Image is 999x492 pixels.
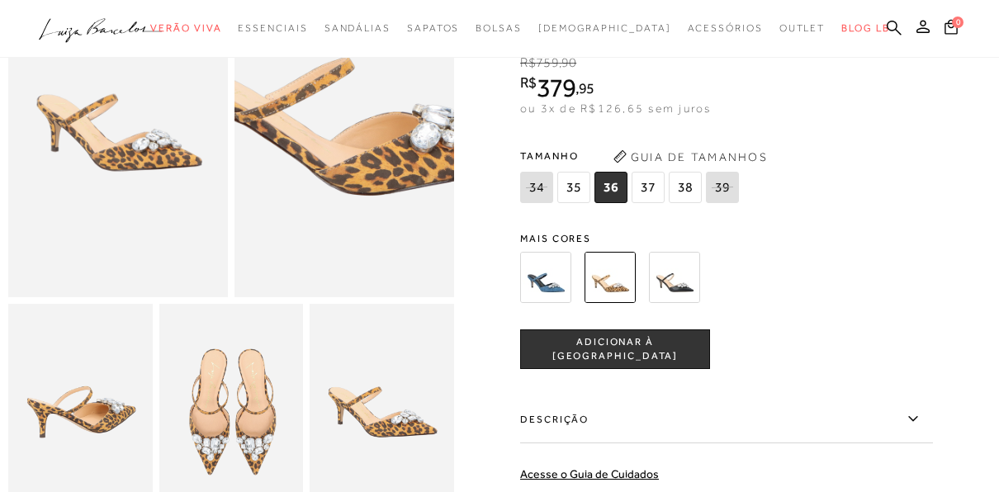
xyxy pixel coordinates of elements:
span: 39 [706,172,739,203]
span: Sandálias [324,22,391,34]
button: ADICIONAR À [GEOGRAPHIC_DATA] [520,329,710,369]
span: ADICIONAR À [GEOGRAPHIC_DATA] [521,335,709,364]
a: categoryNavScreenReaderText [779,13,826,44]
i: , [559,55,577,70]
span: Outlet [779,22,826,34]
a: BLOG LB [841,13,889,44]
span: 90 [561,55,576,70]
span: 379 [537,73,575,102]
span: 0 [952,17,963,28]
a: categoryNavScreenReaderText [238,13,307,44]
span: [DEMOGRAPHIC_DATA] [538,22,671,34]
span: 38 [669,172,702,203]
a: categoryNavScreenReaderText [324,13,391,44]
span: 759 [536,55,558,70]
span: Sapatos [407,22,459,34]
span: 95 [579,79,594,97]
span: BLOG LB [841,22,889,34]
span: Bolsas [476,22,522,34]
span: Tamanho [520,144,743,168]
span: Acessórios [688,22,763,34]
a: noSubCategoriesText [538,13,671,44]
a: categoryNavScreenReaderText [688,13,763,44]
a: categoryNavScreenReaderText [476,13,522,44]
i: R$ [520,75,537,90]
span: 36 [594,172,627,203]
img: SCARPIN MULE SALTO MÉDIO MAXI CRISTAIS ONÇA [585,252,636,303]
span: Verão Viva [150,22,221,34]
span: 37 [632,172,665,203]
span: 35 [557,172,590,203]
img: SCARPIN MULE SALTO MÉDIO MAXI CRISTAIS JEANS INDIGO [520,252,571,303]
span: Essenciais [238,22,307,34]
img: SCARPIN MULE SALTO MÉDIO MAXI CRISTAIS PRETO [649,252,700,303]
span: 34 [520,172,553,203]
span: ou 3x de R$126,65 sem juros [520,102,711,115]
a: categoryNavScreenReaderText [407,13,459,44]
i: R$ [520,55,536,70]
button: 0 [940,18,963,40]
span: Mais cores [520,234,933,244]
label: Descrição [520,395,933,443]
button: Guia de Tamanhos [608,144,773,170]
i: , [575,81,594,96]
a: Acesse o Guia de Cuidados [520,467,659,480]
a: categoryNavScreenReaderText [150,13,221,44]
